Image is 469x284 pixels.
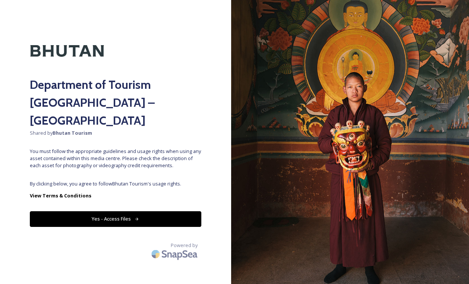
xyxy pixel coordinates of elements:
strong: View Terms & Conditions [30,192,91,199]
span: Shared by [30,129,201,137]
span: By clicking below, you agree to follow Bhutan Tourism 's usage rights. [30,180,201,187]
img: Kingdom-of-Bhutan-Logo.png [30,30,104,72]
img: SnapSea Logo [149,245,201,263]
span: You must follow the appropriate guidelines and usage rights when using any asset contained within... [30,148,201,169]
span: Powered by [171,242,198,249]
strong: Bhutan Tourism [53,129,92,136]
button: Yes - Access Files [30,211,201,227]
a: View Terms & Conditions [30,191,201,200]
h2: Department of Tourism [GEOGRAPHIC_DATA] – [GEOGRAPHIC_DATA] [30,76,201,129]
